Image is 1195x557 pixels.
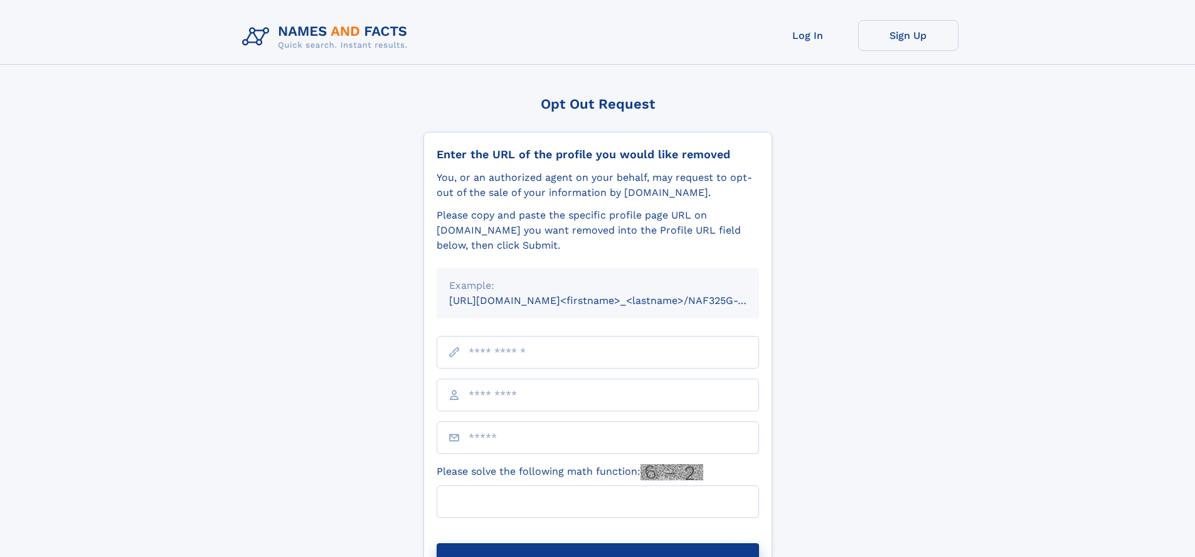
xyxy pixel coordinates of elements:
[437,170,759,200] div: You, or an authorized agent on your behalf, may request to opt-out of the sale of your informatio...
[449,278,746,293] div: Example:
[437,208,759,253] div: Please copy and paste the specific profile page URL on [DOMAIN_NAME] you want removed into the Pr...
[858,20,959,51] a: Sign Up
[758,20,858,51] a: Log In
[449,295,783,306] small: [URL][DOMAIN_NAME]<firstname>_<lastname>/NAF325G-xxxxxxxx
[237,20,418,54] img: Logo Names and Facts
[437,464,703,480] label: Please solve the following math function:
[423,96,772,112] div: Opt Out Request
[437,148,759,161] div: Enter the URL of the profile you would like removed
